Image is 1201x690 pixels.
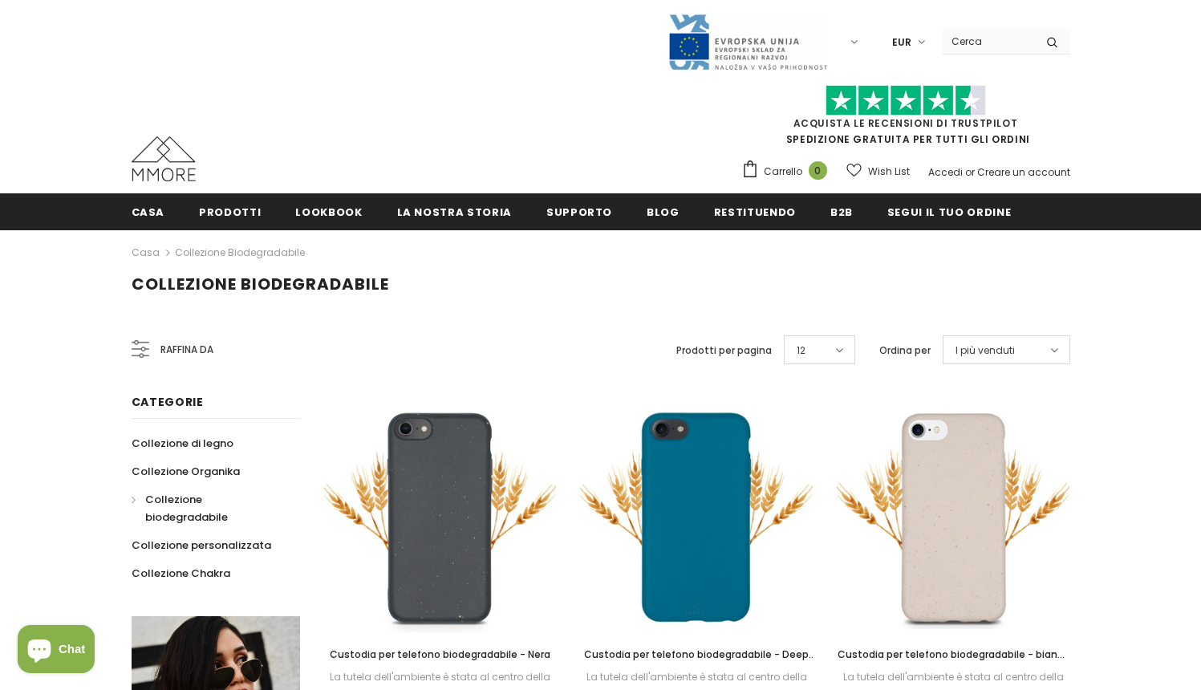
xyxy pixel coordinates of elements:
a: Casa [132,193,165,229]
span: Blog [647,205,680,220]
span: Custodia per telefono biodegradabile - Deep Sea Blue [584,647,816,679]
span: Collezione Chakra [132,566,230,581]
span: 0 [809,161,827,180]
a: Blog [647,193,680,229]
span: I più venduti [956,343,1015,359]
label: Ordina per [879,343,931,359]
a: Collezione Organika [132,457,240,485]
img: Fidati di Pilot Stars [826,85,986,116]
a: Restituendo [714,193,796,229]
a: Custodia per telefono biodegradabile - Deep Sea Blue [580,646,813,664]
a: Casa [132,243,160,262]
a: Creare un account [977,165,1070,179]
span: supporto [546,205,612,220]
a: La nostra storia [397,193,512,229]
a: Lookbook [295,193,362,229]
span: Casa [132,205,165,220]
a: Collezione biodegradabile [132,485,282,531]
span: or [965,165,975,179]
span: Prodotti [199,205,261,220]
a: Acquista le recensioni di TrustPilot [793,116,1018,130]
span: Segui il tuo ordine [887,205,1011,220]
a: Collezione personalizzata [132,531,271,559]
span: Raffina da [160,341,213,359]
a: Custodia per telefono biodegradabile - bianco naturale [837,646,1069,664]
a: Wish List [846,157,910,185]
span: Collezione personalizzata [132,538,271,553]
a: Collezione biodegradabile [175,246,305,259]
a: Collezione Chakra [132,559,230,587]
span: Collezione Organika [132,464,240,479]
a: B2B [830,193,853,229]
span: Carrello [764,164,802,180]
a: Segui il tuo ordine [887,193,1011,229]
span: SPEDIZIONE GRATUITA PER TUTTI GLI ORDINI [741,92,1070,146]
a: supporto [546,193,612,229]
span: EUR [892,34,911,51]
span: 12 [797,343,805,359]
span: Collezione di legno [132,436,233,451]
input: Search Site [942,30,1034,53]
span: Custodia per telefono biodegradabile - bianco naturale [838,647,1069,679]
img: Javni Razpis [667,13,828,71]
a: Accedi [928,165,963,179]
a: Collezione di legno [132,429,233,457]
span: Custodia per telefono biodegradabile - Nera [330,647,550,661]
span: Wish List [868,164,910,180]
a: Javni Razpis [667,34,828,48]
label: Prodotti per pagina [676,343,772,359]
inbox-online-store-chat: Shopify online store chat [13,625,99,677]
span: Collezione biodegradabile [132,273,389,295]
span: Lookbook [295,205,362,220]
span: Categorie [132,394,204,410]
img: Casi MMORE [132,136,196,181]
a: Custodia per telefono biodegradabile - Nera [324,646,557,664]
span: La nostra storia [397,205,512,220]
span: Collezione biodegradabile [145,492,228,525]
a: Carrello 0 [741,160,835,184]
span: B2B [830,205,853,220]
span: Restituendo [714,205,796,220]
a: Prodotti [199,193,261,229]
